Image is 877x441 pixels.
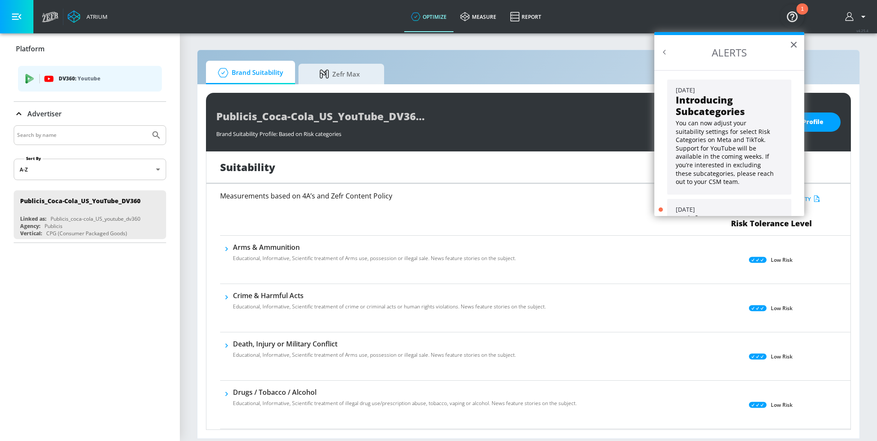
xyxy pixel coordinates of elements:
[676,93,745,117] strong: Introducing Subcategories
[17,130,147,141] input: Search by name
[790,38,798,51] button: Close
[801,9,804,20] div: 1
[654,32,804,216] div: Resource Center
[676,119,776,186] p: You can now adjust your suitability settings for select Risk Categories on Meta and TikTok. Suppo...
[676,205,783,214] div: [DATE]
[220,160,275,174] h1: Suitability
[233,351,516,359] p: Educational, Informative, Scientific treatment of Arms use, possession or illegal sale. News feat...
[780,4,804,28] button: Open Resource Center, 1 new notification
[20,197,140,205] div: Publicis_Coca-Cola_US_YouTube_DV360
[307,64,372,84] span: Zefr Max
[233,243,516,252] h6: Arms & Ammunition
[233,400,577,407] p: Educational, Informative, Scientific treatment of illegal drug use/prescription abuse, tobacco, v...
[78,74,100,83] p: Youtube
[20,222,40,230] div: Agency:
[68,10,107,23] a: Atrium
[14,190,166,239] div: Publicis_Coca-Cola_US_YouTube_DV360Linked as:Publicis_coca-cola_US_youtube_dv360Agency:PublicisVe...
[233,339,516,364] div: Death, Injury or Military ConflictEducational, Informative, Scientific treatment of Arms use, pos...
[18,66,162,92] div: DV360: Youtube
[20,230,42,237] div: Vertical:
[233,243,516,267] div: Arms & AmmunitionEducational, Informative, Scientific treatment of Arms use, possession or illega...
[20,215,46,222] div: Linked as:
[14,37,166,61] div: Platform
[14,187,166,243] nav: list of Advertiser
[676,213,755,237] strong: "Risky News" Youtube Setting
[771,255,793,264] p: Low Risk
[404,1,453,32] a: optimize
[233,255,516,262] p: Educational, Informative, Scientific treatment of Arms use, possession or illegal sale. News feat...
[233,291,546,316] div: Crime & Harmful ActsEducational, Informative, Scientific treatment of crime or criminal acts or h...
[14,60,166,101] div: Platform
[220,192,640,199] h6: Measurements based on 4A’s and Zefr Content Policy
[45,222,63,230] div: Publicis
[83,13,107,21] div: Atrium
[233,291,546,300] h6: Crime & Harmful Acts
[771,352,793,361] p: Low Risk
[215,62,283,83] span: Brand Suitability
[660,48,669,56] button: Back to Resource Center Home
[503,1,548,32] a: Report
[771,304,793,313] p: Low Risk
[233,388,577,397] h6: Drugs / Tobacco / Alcohol
[59,74,155,83] p: DV360:
[453,1,503,32] a: measure
[856,28,868,33] span: v 4.25.4
[233,339,516,349] h6: Death, Injury or Military Conflict
[233,388,577,412] div: Drugs / Tobacco / AlcoholEducational, Informative, Scientific treatment of illegal drug use/presc...
[731,218,812,228] span: Risk Tolerance Level
[51,215,140,222] div: Publicis_coca-cola_US_youtube_dv360
[14,159,166,180] div: A-Z
[46,230,127,237] div: CPG (Consumer Packaged Goods)
[14,125,166,243] div: Advertiser
[654,35,804,70] h2: ALERTS
[18,62,162,97] ul: list of platforms
[676,86,783,95] div: [DATE]
[233,303,546,311] p: Educational, Informative, Scientific treatment of crime or criminal acts or human rights violatio...
[14,102,166,126] div: Advertiser
[216,126,753,138] div: Brand Suitability Profile: Based on Risk categories
[27,109,62,118] p: Advertiser
[24,156,43,161] label: Sort By
[16,44,45,53] p: Platform
[771,400,793,409] p: Low Risk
